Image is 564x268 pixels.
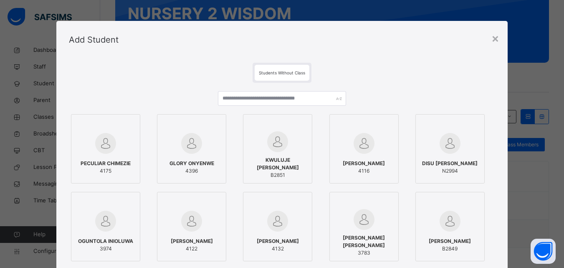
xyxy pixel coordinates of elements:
[429,245,471,253] span: B2849
[257,237,299,245] span: [PERSON_NAME]
[248,171,308,179] span: B2851
[343,167,385,175] span: 4116
[95,133,116,154] img: default.svg
[169,160,214,167] span: GLORY ONYENWE
[81,167,131,175] span: 4175
[267,131,288,152] img: default.svg
[334,249,394,257] span: 3783
[491,29,499,47] div: ×
[334,234,394,249] span: [PERSON_NAME] [PERSON_NAME]
[354,209,374,230] img: default.svg
[422,167,478,175] span: N2994
[69,35,119,45] span: Add Student
[257,245,299,253] span: 4132
[95,211,116,232] img: default.svg
[78,237,133,245] span: OGUNTOLA INIOLUWA
[181,211,202,232] img: default.svg
[169,167,214,175] span: 4396
[354,133,374,154] img: default.svg
[440,211,460,232] img: default.svg
[171,245,213,253] span: 4122
[531,239,556,264] button: Open asap
[171,237,213,245] span: [PERSON_NAME]
[422,160,478,167] span: DISU [PERSON_NAME]
[259,70,305,75] span: Students Without Class
[267,211,288,232] img: default.svg
[343,160,385,167] span: [PERSON_NAME]
[429,237,471,245] span: [PERSON_NAME]
[248,156,308,171] span: KWULUJE [PERSON_NAME]
[81,160,131,167] span: PECULIAR CHIMEZIE
[78,245,133,253] span: 3974
[440,133,460,154] img: default.svg
[181,133,202,154] img: default.svg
